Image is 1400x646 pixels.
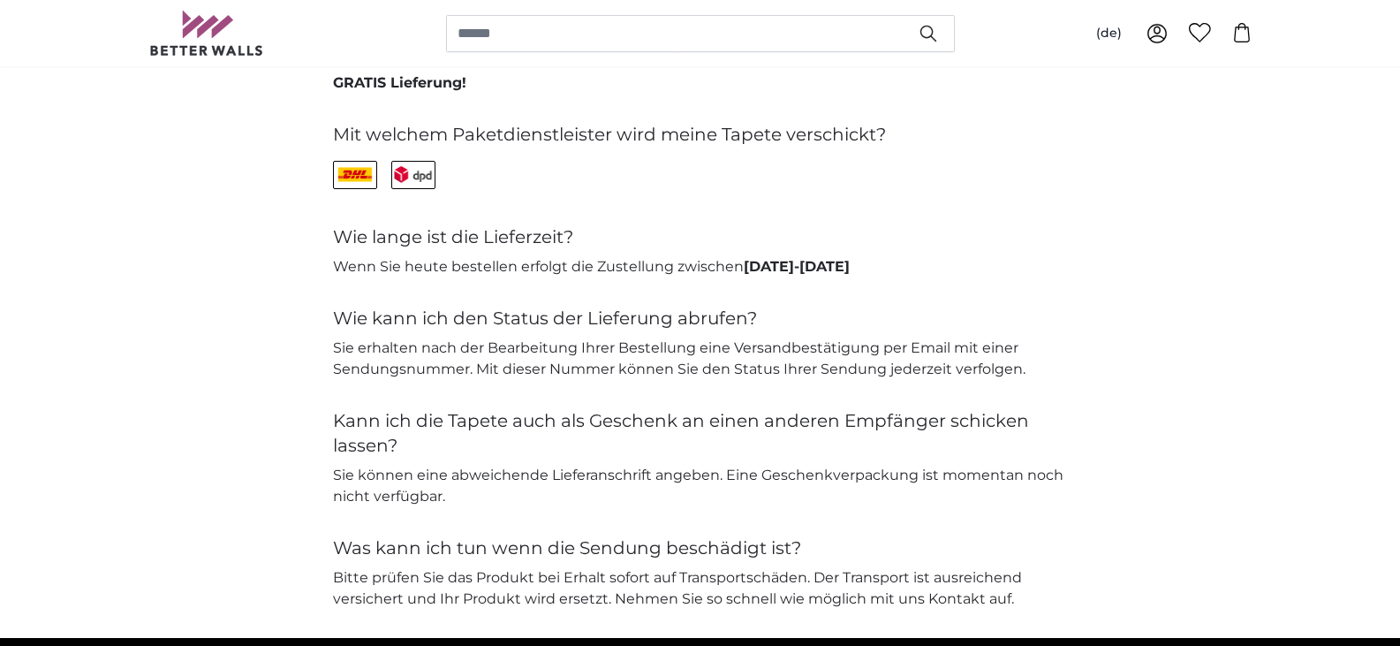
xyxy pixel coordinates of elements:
[333,338,1068,380] p: Sie erhalten nach der Bearbeitung Ihrer Bestellung eine Versandbestätigung per Email mit einer Se...
[392,166,435,182] img: DPD
[333,408,1068,458] h4: Kann ich die Tapete auch als Geschenk an einen anderen Empfänger schicken lassen?
[744,258,850,275] b: -
[799,258,850,275] span: [DATE]
[334,166,376,182] img: DHL
[333,74,466,91] span: GRATIS Lieferung!
[333,536,1068,560] h4: Was kann ich tun wenn die Sendung beschädigt ist?
[744,258,794,275] span: [DATE]
[333,567,1068,610] p: Bitte prüfen Sie das Produkt bei Erhalt sofort auf Transportschäden. Der Transport ist ausreichen...
[149,11,264,56] img: Betterwalls
[333,465,1068,507] p: Sie können eine abweichende Lieferanschrift angeben. Eine Geschenkverpackung ist momentan noch ni...
[333,256,1068,277] p: Wenn Sie heute bestellen erfolgt die Zustellung zwischen
[333,122,1068,147] h4: Mit welchem Paketdienstleister wird meine Tapete verschickt?
[333,224,1068,249] h4: Wie lange ist die Lieferzeit?
[1082,18,1136,49] button: (de)
[333,306,1068,331] h4: Wie kann ich den Status der Lieferung abrufen?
